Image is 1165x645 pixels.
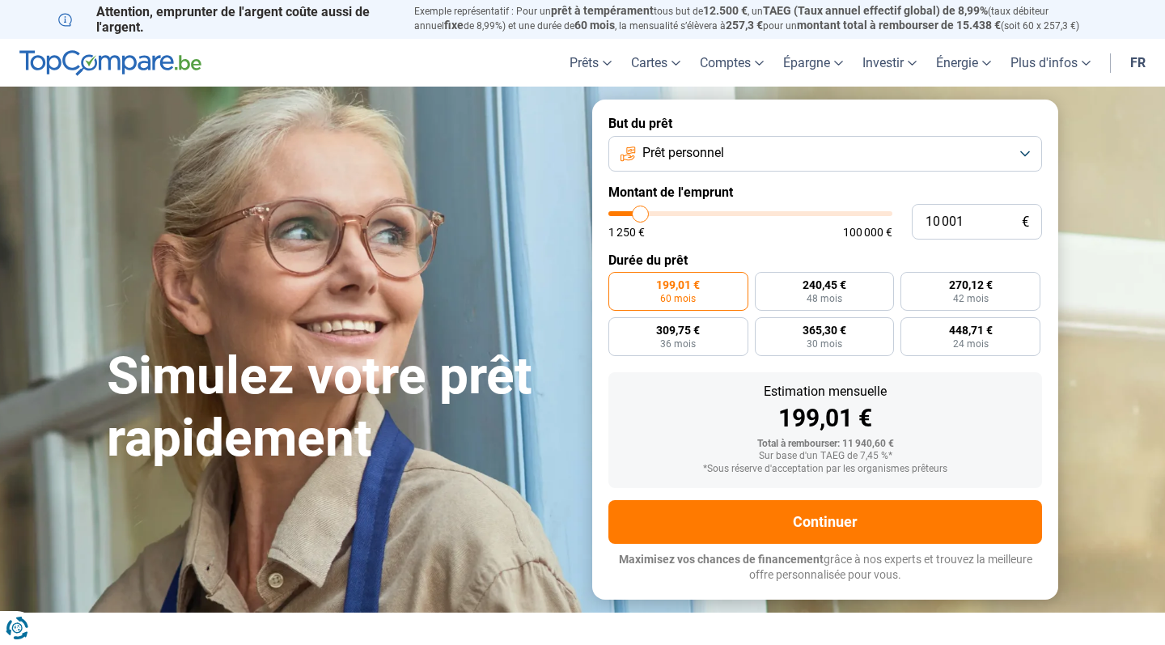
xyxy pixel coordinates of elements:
p: Attention, emprunter de l'argent coûte aussi de l'argent. [58,4,395,35]
h1: Simulez votre prêt rapidement [107,346,573,470]
div: 199,01 € [621,406,1029,431]
span: 240,45 € [803,279,846,291]
span: € [1022,215,1029,229]
span: montant total à rembourser de 15.438 € [797,19,1001,32]
span: TAEG (Taux annuel effectif global) de 8,99% [763,4,988,17]
a: Épargne [773,39,853,87]
span: 309,75 € [656,325,700,336]
span: 270,12 € [949,279,993,291]
button: Continuer [608,500,1042,544]
label: But du prêt [608,116,1042,131]
button: Prêt personnel [608,136,1042,172]
a: Énergie [926,39,1001,87]
span: 365,30 € [803,325,846,336]
a: Prêts [560,39,621,87]
span: Maximisez vos chances de financement [619,553,824,566]
a: Comptes [690,39,773,87]
a: Cartes [621,39,690,87]
span: 448,71 € [949,325,993,336]
div: Total à rembourser: 11 940,60 € [621,439,1029,450]
span: fixe [444,19,464,32]
span: prêt à tempérament [551,4,654,17]
a: Plus d'infos [1001,39,1100,87]
p: Exemple représentatif : Pour un tous but de , un (taux débiteur annuel de 8,99%) et une durée de ... [414,4,1107,33]
span: 199,01 € [656,279,700,291]
span: 60 mois [660,294,696,303]
span: Prêt personnel [642,144,724,162]
span: 42 mois [953,294,989,303]
label: Montant de l'emprunt [608,185,1042,200]
span: 48 mois [807,294,842,303]
span: 257,3 € [726,19,763,32]
span: 36 mois [660,339,696,349]
a: Investir [853,39,926,87]
a: fr [1121,39,1155,87]
img: TopCompare [19,50,201,76]
div: Sur base d'un TAEG de 7,45 %* [621,451,1029,462]
span: 100 000 € [843,227,892,238]
p: grâce à nos experts et trouvez la meilleure offre personnalisée pour vous. [608,552,1042,583]
span: 60 mois [574,19,615,32]
span: 1 250 € [608,227,645,238]
div: Estimation mensuelle [621,385,1029,398]
span: 30 mois [807,339,842,349]
label: Durée du prêt [608,252,1042,268]
span: 12.500 € [703,4,748,17]
div: *Sous réserve d'acceptation par les organismes prêteurs [621,464,1029,475]
span: 24 mois [953,339,989,349]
